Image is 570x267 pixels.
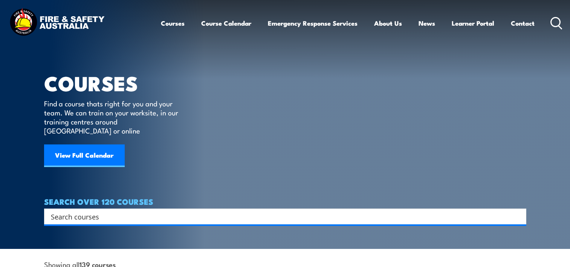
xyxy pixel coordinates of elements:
[161,13,185,33] a: Courses
[44,99,182,135] p: Find a course thats right for you and your team. We can train on your worksite, in our training c...
[374,13,402,33] a: About Us
[44,74,189,92] h1: COURSES
[511,13,535,33] a: Contact
[44,144,125,167] a: View Full Calendar
[513,211,524,222] button: Search magnifier button
[268,13,358,33] a: Emergency Response Services
[44,197,526,206] h4: SEARCH OVER 120 COURSES
[51,211,510,222] input: Search input
[452,13,494,33] a: Learner Portal
[201,13,251,33] a: Course Calendar
[52,211,511,222] form: Search form
[419,13,435,33] a: News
